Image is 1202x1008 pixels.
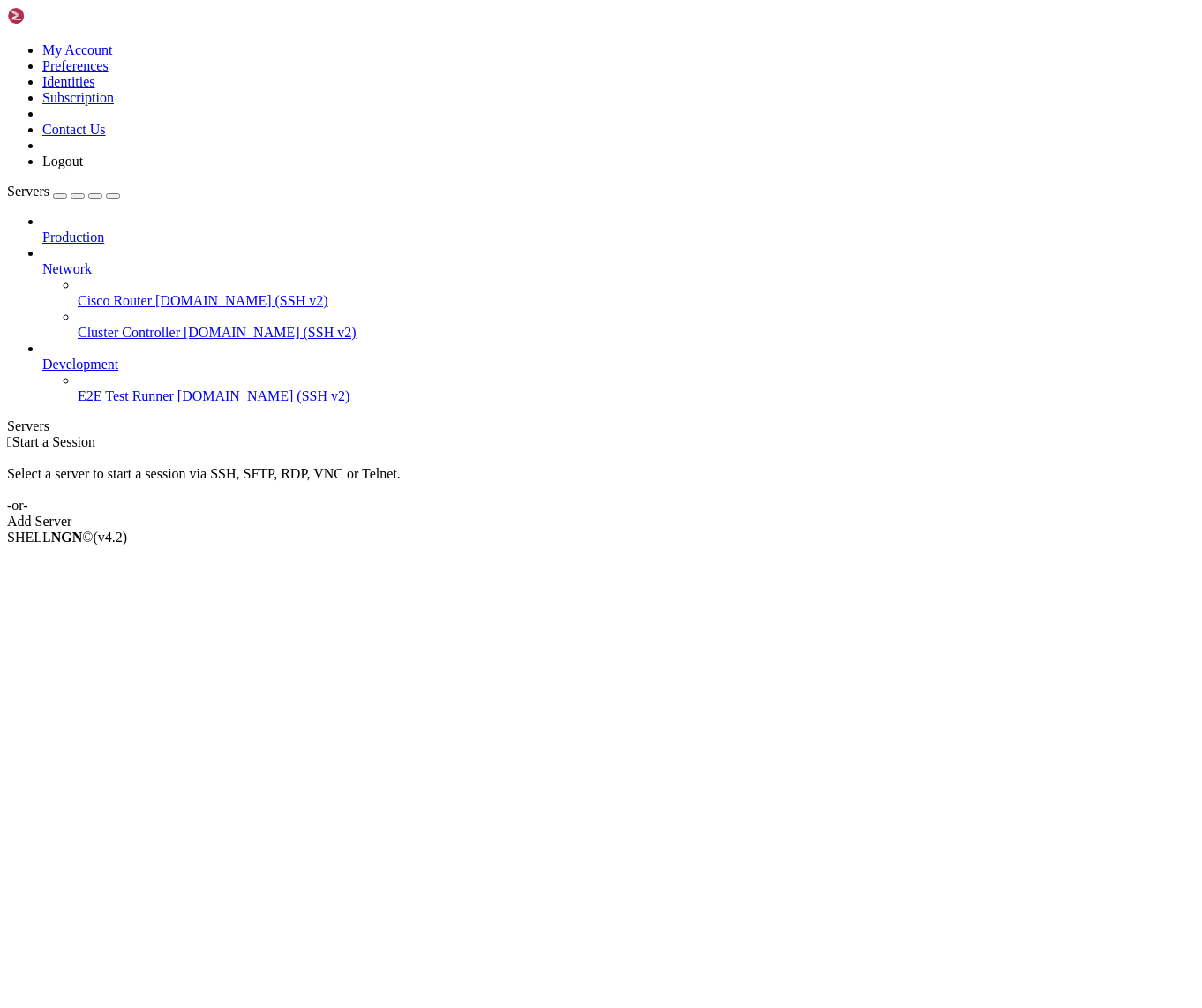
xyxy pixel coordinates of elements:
[42,341,1195,404] li: Development
[42,357,1195,372] a: Development
[42,154,83,169] a: Logout
[7,434,12,449] span: 
[7,514,1195,530] div: Add Server
[42,261,1195,277] a: Network
[78,309,1195,341] li: Cluster Controller [DOMAIN_NAME] (SSH v2)
[42,74,95,89] a: Identities
[51,530,83,545] b: NGN
[94,530,128,545] span: 4.2.0
[78,293,152,308] span: Cisco Router
[42,229,1195,245] a: Production
[42,261,92,276] span: Network
[78,277,1195,309] li: Cisco Router [DOMAIN_NAME] (SSH v2)
[78,388,174,403] span: E2E Test Runner
[42,357,118,372] span: Development
[155,293,328,308] span: [DOMAIN_NAME] (SSH v2)
[7,7,109,25] img: Shellngn
[78,372,1195,404] li: E2E Test Runner [DOMAIN_NAME] (SSH v2)
[78,388,1195,404] a: E2E Test Runner [DOMAIN_NAME] (SSH v2)
[42,90,114,105] a: Subscription
[42,229,104,244] span: Production
[42,214,1195,245] li: Production
[7,450,1195,514] div: Select a server to start a session via SSH, SFTP, RDP, VNC or Telnet. -or-
[7,418,1195,434] div: Servers
[184,325,357,340] span: [DOMAIN_NAME] (SSH v2)
[7,184,120,199] a: Servers
[177,388,350,403] span: [DOMAIN_NAME] (SSH v2)
[12,434,95,449] span: Start a Session
[78,325,180,340] span: Cluster Controller
[42,122,106,137] a: Contact Us
[78,293,1195,309] a: Cisco Router [DOMAIN_NAME] (SSH v2)
[7,530,127,545] span: SHELL ©
[42,58,109,73] a: Preferences
[42,245,1195,341] li: Network
[78,325,1195,341] a: Cluster Controller [DOMAIN_NAME] (SSH v2)
[42,42,113,57] a: My Account
[7,184,49,199] span: Servers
